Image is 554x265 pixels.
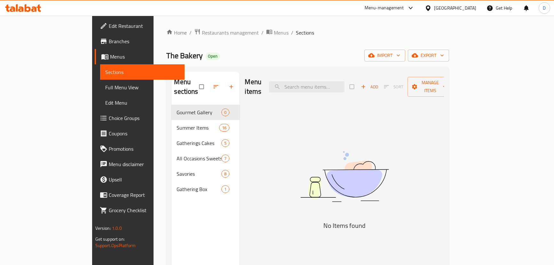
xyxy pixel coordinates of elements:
span: 0 [222,109,229,116]
span: 8 [222,171,229,177]
span: Grocery Checklist [109,206,179,214]
span: Get support on: [95,235,125,243]
span: Open [205,53,220,59]
span: Savories [177,170,221,178]
span: import [369,52,400,60]
div: items [221,155,229,162]
a: Upsell [95,172,185,187]
span: 7 [222,156,229,162]
a: Choice Groups [95,110,185,126]
a: Edit Restaurant [95,18,185,34]
span: Menu disclaimer [109,160,179,168]
span: Sections [296,29,314,36]
a: Edit Menu [100,95,185,110]
span: Gourmet Gallery [177,108,221,116]
span: 5 [222,140,229,146]
span: Add [361,83,378,91]
a: Menu disclaimer [95,157,185,172]
span: Sections [105,68,179,76]
li: / [291,29,293,36]
span: The Bakery [166,48,203,63]
h2: Menu items [245,77,261,96]
span: Manage items [413,79,448,95]
a: Grocery Checklist [95,203,185,218]
nav: breadcrumb [166,28,449,37]
input: search [269,81,344,92]
div: Gourmet Gallery0 [171,105,240,120]
span: 1 [222,186,229,192]
span: Select all sections [195,81,209,93]
span: D [543,4,546,12]
span: All Occasions Sweets [177,155,221,162]
button: Manage items [408,77,453,97]
a: Menus [266,28,289,37]
li: / [261,29,264,36]
a: Coupons [95,126,185,141]
a: Promotions [95,141,185,157]
h5: No Items found [265,221,424,231]
a: Sections [100,64,185,80]
span: Gathering Box [177,185,221,193]
span: Branches [109,37,179,45]
span: Coverage Report [109,191,179,199]
img: dish.svg [265,134,424,219]
a: Full Menu View [100,80,185,95]
a: Restaurants management [194,28,259,37]
div: items [221,185,229,193]
span: Summer Items [177,124,219,132]
div: Open [205,52,220,60]
span: Menus [110,53,179,60]
h2: Menu sections [174,77,199,96]
li: / [189,29,192,36]
span: Edit Restaurant [109,22,179,30]
span: Sort sections [209,80,224,94]
span: Select section first [380,82,408,92]
div: Gatherings Cakes5 [171,135,240,151]
span: Upsell [109,176,179,183]
span: Menus [274,29,289,36]
span: Gatherings Cakes [177,139,221,147]
a: Coverage Report [95,187,185,203]
span: Promotions [109,145,179,153]
span: Restaurants management [202,29,259,36]
span: export [413,52,444,60]
span: Full Menu View [105,84,179,91]
span: Version: [95,224,111,232]
div: Savories8 [171,166,240,181]
nav: Menu sections [171,102,240,199]
span: 16 [219,125,229,131]
div: Menu-management [365,4,404,12]
span: Coupons [109,130,179,137]
div: All Occasions Sweets7 [171,151,240,166]
a: Menus [95,49,185,64]
div: items [219,124,229,132]
button: Add section [224,80,240,94]
span: Edit Menu [105,99,179,107]
button: Add [359,82,380,92]
div: items [221,170,229,178]
div: Summer Items16 [171,120,240,135]
span: Choice Groups [109,114,179,122]
button: import [364,50,405,61]
button: export [408,50,449,61]
div: items [221,139,229,147]
div: items [221,108,229,116]
a: Support.OpsPlatform [95,241,136,250]
a: Branches [95,34,185,49]
div: Gathering Box1 [171,181,240,197]
span: 1.0.0 [112,224,122,232]
div: [GEOGRAPHIC_DATA] [434,4,476,12]
span: Add item [359,82,380,92]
